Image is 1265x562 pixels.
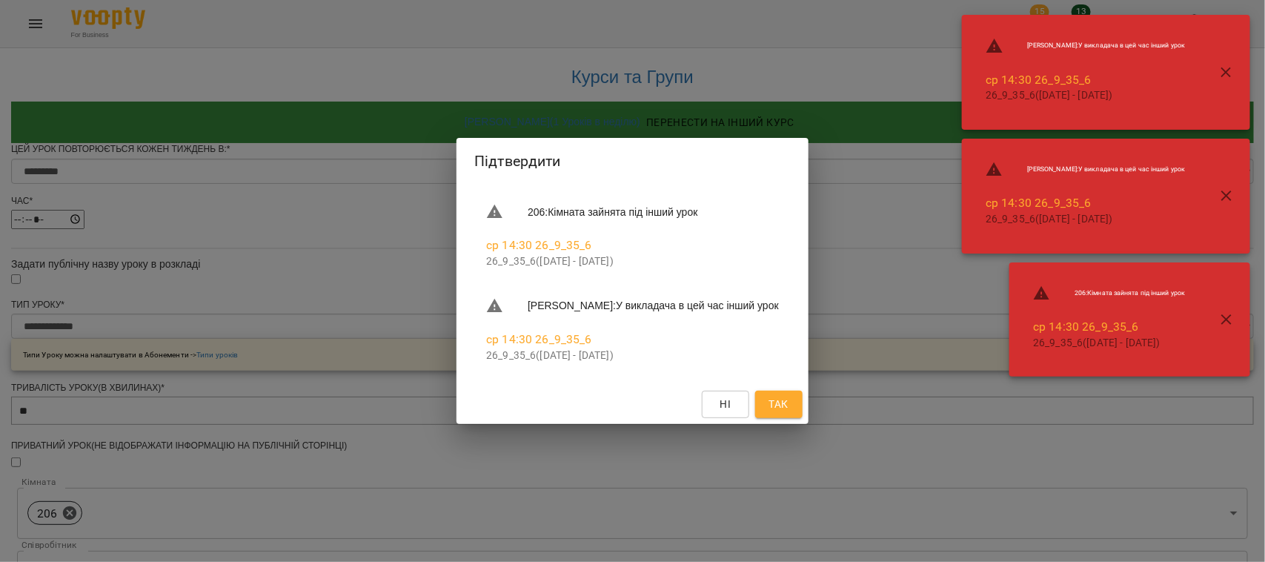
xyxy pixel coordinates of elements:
[755,391,803,417] button: Так
[474,150,791,173] h2: Підтвердити
[702,391,749,417] button: Ні
[986,88,1185,103] p: 26_9_35_6 ([DATE] - [DATE])
[974,155,1197,185] li: [PERSON_NAME] : У викладача в цей час інший урок
[720,395,731,413] span: Ні
[474,197,791,227] li: 206 : Кімната зайнята під інший урок
[986,73,1092,87] a: ср 14:30 26_9_35_6
[986,212,1185,227] p: 26_9_35_6 ([DATE] - [DATE])
[1033,320,1139,334] a: ср 14:30 26_9_35_6
[1021,279,1197,308] li: 206 : Кімната зайнята під інший урок
[474,291,791,321] li: [PERSON_NAME] : У викладача в цей час інший урок
[974,31,1197,61] li: [PERSON_NAME] : У викладача в цей час інший урок
[1033,336,1185,351] p: 26_9_35_6 ([DATE] - [DATE])
[486,348,779,363] p: 26_9_35_6 ([DATE] - [DATE])
[486,254,779,269] p: 26_9_35_6 ([DATE] - [DATE])
[769,395,788,413] span: Так
[486,238,592,252] a: ср 14:30 26_9_35_6
[486,332,592,346] a: ср 14:30 26_9_35_6
[986,196,1092,210] a: ср 14:30 26_9_35_6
